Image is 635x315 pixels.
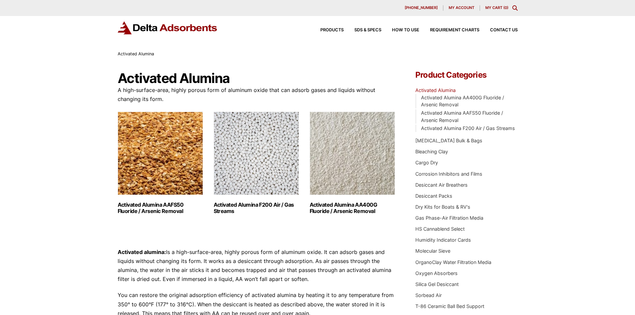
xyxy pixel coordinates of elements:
span: Requirement Charts [430,28,479,32]
h2: Activated Alumina F200 Air / Gas Streams [214,202,299,214]
a: Visit product category Activated Alumina F200 Air / Gas Streams [214,112,299,214]
a: Oxygen Absorbers [415,270,458,276]
a: My Cart (0) [485,5,508,10]
span: Products [320,28,344,32]
img: Activated Alumina AAFS50 Fluoride / Arsenic Removal [118,112,203,195]
a: Requirement Charts [419,28,479,32]
span: How to Use [392,28,419,32]
a: Visit product category Activated Alumina AA400G Fluoride / Arsenic Removal [310,112,395,214]
a: Gas Phase-Air Filtration Media [415,215,483,221]
span: 0 [505,5,507,10]
span: My account [449,6,474,10]
a: My account [443,5,480,11]
a: T-86 Ceramic Ball Bed Support [415,303,484,309]
a: Bleaching Clay [415,149,448,154]
span: SDS & SPECS [354,28,381,32]
a: Visit product category Activated Alumina AAFS50 Fluoride / Arsenic Removal [118,112,203,214]
p: Is a high-surface-area, highly porous form of aluminum oxide. It can adsorb gases and liquids wit... [118,248,396,284]
a: How to Use [381,28,419,32]
img: Activated Alumina AA400G Fluoride / Arsenic Removal [310,112,395,195]
h1: Activated Alumina [118,71,396,86]
a: Products [310,28,344,32]
a: Desiccant Air Breathers [415,182,468,188]
a: SDS & SPECS [344,28,381,32]
a: Desiccant Packs [415,193,452,199]
h2: Activated Alumina AAFS50 Fluoride / Arsenic Removal [118,202,203,214]
div: Toggle Modal Content [512,5,518,11]
a: Molecular Sieve [415,248,450,254]
a: Activated Alumina AA400G Fluoride / Arsenic Removal [421,95,504,108]
span: Contact Us [490,28,518,32]
img: Activated Alumina F200 Air / Gas Streams [214,112,299,195]
a: OrganoClay Water Filtration Media [415,259,491,265]
strong: Activated alumina: [118,249,166,255]
a: [MEDICAL_DATA] Bulk & Bags [415,138,482,143]
a: Sorbead Air [415,292,442,298]
a: Silica Gel Desiccant [415,281,459,287]
a: Cargo Dry [415,160,438,165]
a: Activated Alumina F200 Air / Gas Streams [421,125,515,131]
img: Delta Adsorbents [118,21,218,34]
h4: Product Categories [415,71,517,79]
a: Activated Alumina AAFS50 Fluoride / Arsenic Removal [421,110,503,123]
a: Humidity Indicator Cards [415,237,471,243]
h2: Activated Alumina AA400G Fluoride / Arsenic Removal [310,202,395,214]
p: A high-surface-area, highly porous form of aluminum oxide that can adsorb gases and liquids witho... [118,86,396,104]
a: [PHONE_NUMBER] [399,5,443,11]
span: Activated Alumina [118,51,154,56]
a: Contact Us [479,28,518,32]
span: [PHONE_NUMBER] [405,6,438,10]
a: HS Cannablend Select [415,226,465,232]
a: Corrosion Inhibitors and Films [415,171,482,177]
a: Activated Alumina [415,87,456,93]
a: Dry Kits for Boats & RV's [415,204,470,210]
